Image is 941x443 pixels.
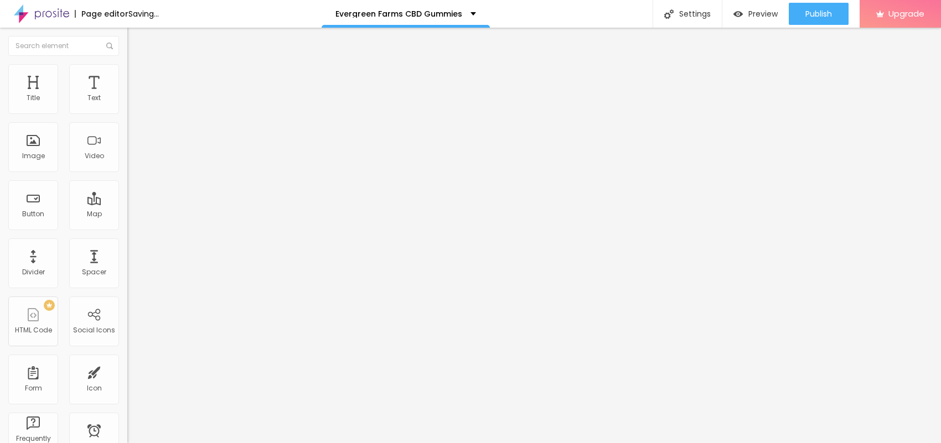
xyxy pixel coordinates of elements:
button: Publish [789,3,849,25]
div: Image [22,152,45,160]
div: Text [87,94,101,102]
div: Saving... [128,10,159,18]
input: Search element [8,36,119,56]
span: Preview [748,9,778,18]
iframe: Editor [127,28,941,443]
span: Upgrade [888,9,924,18]
div: HTML Code [15,326,52,334]
div: Social Icons [73,326,115,334]
div: Icon [87,384,102,392]
div: Video [85,152,104,160]
div: Spacer [82,268,106,276]
div: Button [22,210,44,218]
div: Divider [22,268,45,276]
img: Icone [106,43,113,49]
p: Evergreen Farms CBD Gummies [335,10,462,18]
img: Icone [664,9,674,19]
div: Page editor [75,10,128,18]
button: Preview [722,3,789,25]
div: Form [25,384,42,392]
span: Publish [805,9,832,18]
div: Title [27,94,40,102]
img: view-1.svg [733,9,743,19]
div: Map [87,210,102,218]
